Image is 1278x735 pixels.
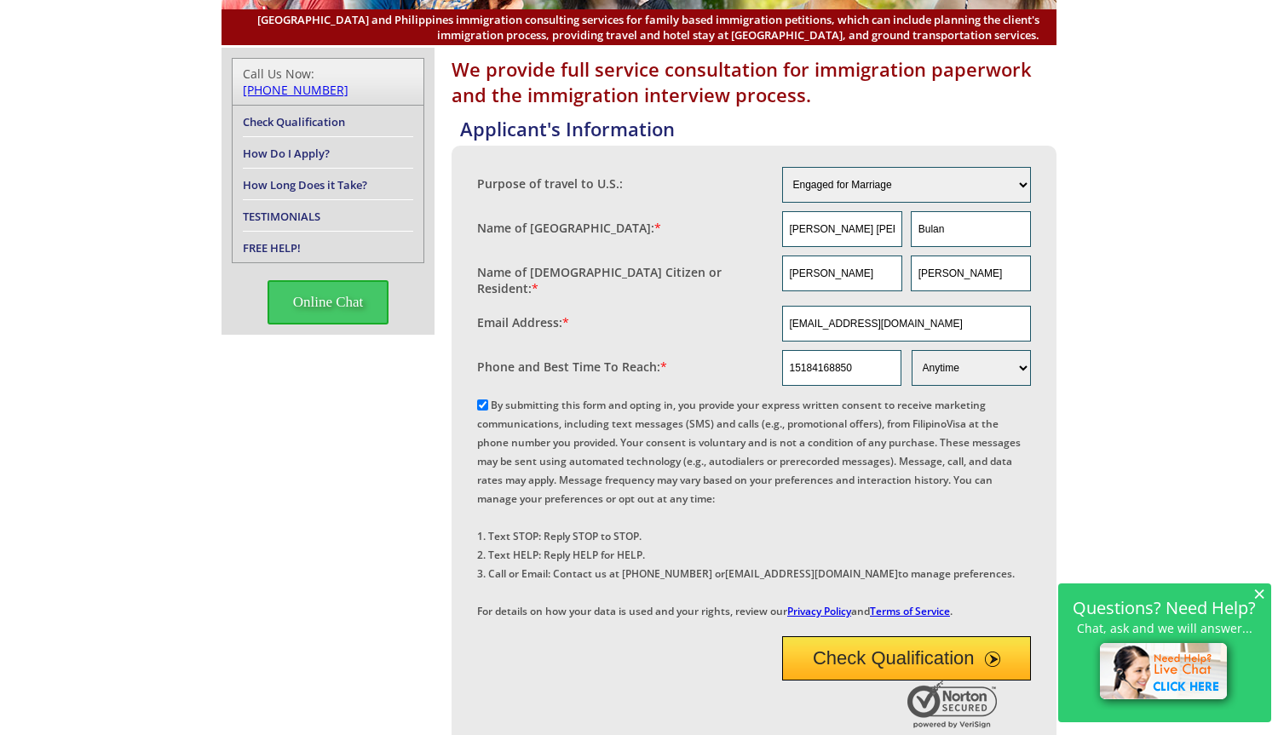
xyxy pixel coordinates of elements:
span: [GEOGRAPHIC_DATA] and Philippines immigration consulting services for family based immigration pe... [239,12,1039,43]
a: How Long Does it Take? [243,177,367,192]
label: Phone and Best Time To Reach: [477,359,667,375]
h1: We provide full service consultation for immigration paperwork and the immigration interview proc... [452,56,1056,107]
input: Last Name [911,211,1031,247]
label: By submitting this form and opting in, you provide your express written consent to receive market... [477,398,1021,618]
input: First Name [782,211,902,247]
input: First Name [782,256,902,291]
span: × [1253,586,1265,600]
label: Purpose of travel to U.S.: [477,175,623,192]
a: TESTIMONIALS [243,209,320,224]
h2: Questions? Need Help? [1067,600,1263,615]
p: Chat, ask and we will answer... [1067,621,1263,635]
label: Email Address: [477,314,569,330]
select: Phone and Best Reach Time are required. [912,350,1031,386]
input: By submitting this form and opting in, you provide your express written consent to receive market... [477,399,488,411]
h4: Applicant's Information [460,116,1056,141]
a: Terms of Service [870,604,950,618]
div: Call Us Now: [243,66,413,98]
button: Check Qualification [782,636,1032,680]
input: Phone [782,350,901,386]
a: FREE HELP! [243,240,301,256]
input: Email Address [782,306,1032,342]
a: [PHONE_NUMBER] [243,82,348,98]
span: Online Chat [268,280,389,324]
img: live-chat-icon.png [1092,635,1238,710]
a: How Do I Apply? [243,146,330,161]
img: Norton Secured [907,680,1001,728]
label: Name of [DEMOGRAPHIC_DATA] Citizen or Resident: [477,264,765,296]
a: Privacy Policy [787,604,851,618]
a: Check Qualification [243,114,345,129]
input: Last Name [911,256,1031,291]
label: Name of [GEOGRAPHIC_DATA]: [477,220,661,236]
